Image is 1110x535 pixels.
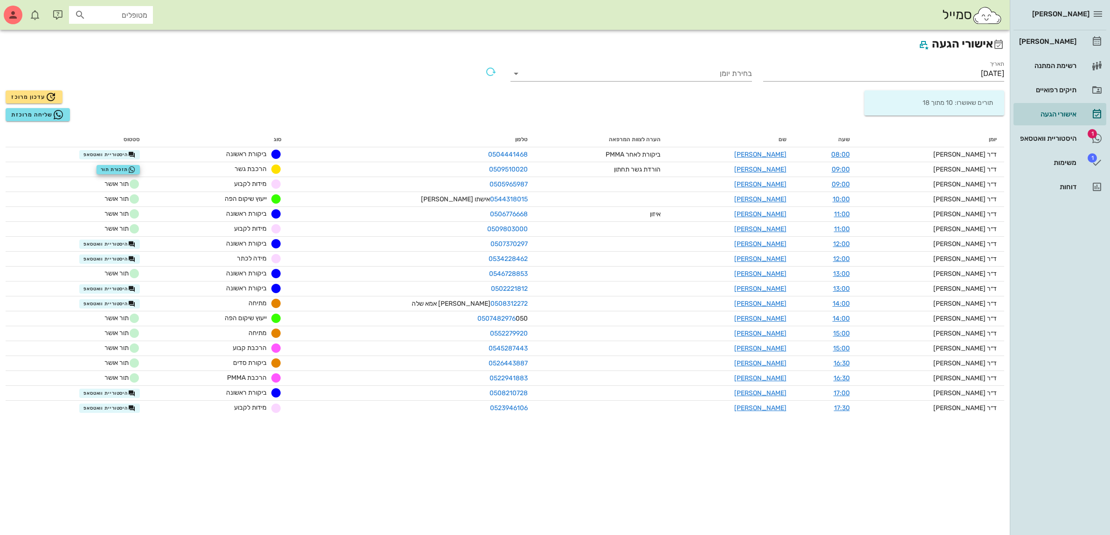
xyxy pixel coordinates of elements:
[832,180,850,188] a: 09:00
[834,374,850,382] a: 16:30
[865,179,997,189] div: ד״ר [PERSON_NAME]
[490,240,528,248] a: 0507370297
[865,209,997,219] div: ד״ר [PERSON_NAME]
[11,91,56,103] span: עדכון מרוכז
[248,299,267,307] span: מתיחה
[1017,110,1076,118] div: אישורי הגעה
[490,329,528,337] a: 0552279920
[734,389,786,397] a: [PERSON_NAME]
[227,374,267,382] span: הרכבת PMMA
[942,5,1002,25] div: סמייל
[490,300,528,308] a: 0508312272
[104,343,140,354] span: תור אושר
[79,389,140,398] button: היסטוריית וואטסאפ
[488,151,528,158] a: 0504441468
[865,343,997,353] div: ד״ר [PERSON_NAME]
[97,165,140,174] button: תזכורת תור
[865,239,997,249] div: ד״ר [PERSON_NAME]
[289,132,535,147] th: טלפון
[1017,135,1076,142] div: היסטוריית וואטסאפ
[990,61,1005,68] label: תאריך
[296,299,528,309] div: [PERSON_NAME] אמא שלה
[515,136,528,143] span: טלפון
[1017,183,1076,191] div: דוחות
[834,389,850,397] a: 17:00
[734,359,786,367] a: [PERSON_NAME]
[104,313,140,324] span: תור אושר
[865,299,997,309] div: ד״ר [PERSON_NAME]
[1088,129,1097,138] span: תג
[6,108,70,121] button: שליחה מרוכזת
[487,225,528,233] a: 0509803000
[734,270,786,278] a: [PERSON_NAME]
[83,240,136,248] span: היסטוריית וואטסאפ
[1013,103,1106,125] a: אישורי הגעה
[28,7,33,13] span: תג
[865,269,997,279] div: ד״ר [PERSON_NAME]
[226,150,267,158] span: ביקורת ראשונה
[832,165,850,173] a: 09:00
[491,285,528,293] a: 0502221812
[104,357,140,369] span: תור אושר
[248,329,267,337] span: מתיחה
[989,136,997,143] span: יומן
[1017,38,1076,45] div: [PERSON_NAME]
[490,374,528,382] a: 0522941883
[489,344,528,352] a: 0545287443
[734,285,786,293] a: [PERSON_NAME]
[226,389,267,397] span: ביקורת ראשונה
[833,285,850,293] a: 13:00
[79,254,140,264] button: היסטוריית וואטסאפ
[489,359,528,367] a: 0526443887
[104,178,140,190] span: תור אושר
[834,404,850,412] a: 17:30
[865,165,997,174] div: ד״ר [PERSON_NAME]
[104,208,140,219] span: תור אושר
[79,150,140,159] button: היסטוריית וואטסאפ
[79,404,140,413] button: היסטוריית וואטסאפ
[865,224,997,234] div: ד״ר [PERSON_NAME]
[237,254,267,262] span: מידה לכתר
[233,344,267,352] span: הרכבת קבוע
[668,132,794,147] th: שם
[490,404,528,412] a: 0523946106
[79,299,140,309] button: היסטוריית וואטסאפ
[1017,86,1076,94] div: תיקים רפואיים
[83,390,136,397] span: היסטוריית וואטסאפ
[1013,30,1106,53] a: [PERSON_NAME]
[101,166,136,173] span: תזכורת תור
[147,132,289,147] th: סוג
[591,165,661,174] div: הורדת גשר תחתון
[83,300,136,308] span: היסטוריית וואטסאפ
[1013,55,1106,77] a: רשימת המתנה
[865,254,997,264] div: ד״ר [PERSON_NAME]
[79,284,140,294] button: היסטוריית וואטסאפ
[79,240,140,249] button: היסטוריית וואטסאפ
[734,300,786,308] a: [PERSON_NAME]
[834,210,850,218] a: 11:00
[477,315,516,322] a: 0507482976
[234,404,267,412] span: מידות לקבוע
[490,195,528,203] a: 0544318015
[233,359,267,367] span: ביקורת סדים
[833,195,850,203] a: 10:00
[865,403,997,413] div: ד״ר [PERSON_NAME]
[490,389,528,397] a: 0508210728
[734,210,786,218] a: [PERSON_NAME]
[794,132,857,147] th: שעה
[1013,127,1106,150] a: תגהיסטוריית וואטסאפ
[833,240,850,248] a: 12:00
[734,315,786,322] a: [PERSON_NAME]
[1017,62,1076,69] div: רשימת המתנה
[833,344,850,352] a: 15:00
[734,344,786,352] a: [PERSON_NAME]
[779,136,786,143] span: שם
[865,373,997,383] div: ד״ר [PERSON_NAME]
[734,225,786,233] a: [PERSON_NAME]
[104,372,140,384] span: תור אושר
[865,314,997,323] div: ד״ר [PERSON_NAME]
[11,109,64,120] span: שליחה מרוכזת
[489,165,528,173] a: 0509510020
[296,194,528,204] div: אישתו [PERSON_NAME]
[83,285,136,293] span: היסטוריית וואטסאפ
